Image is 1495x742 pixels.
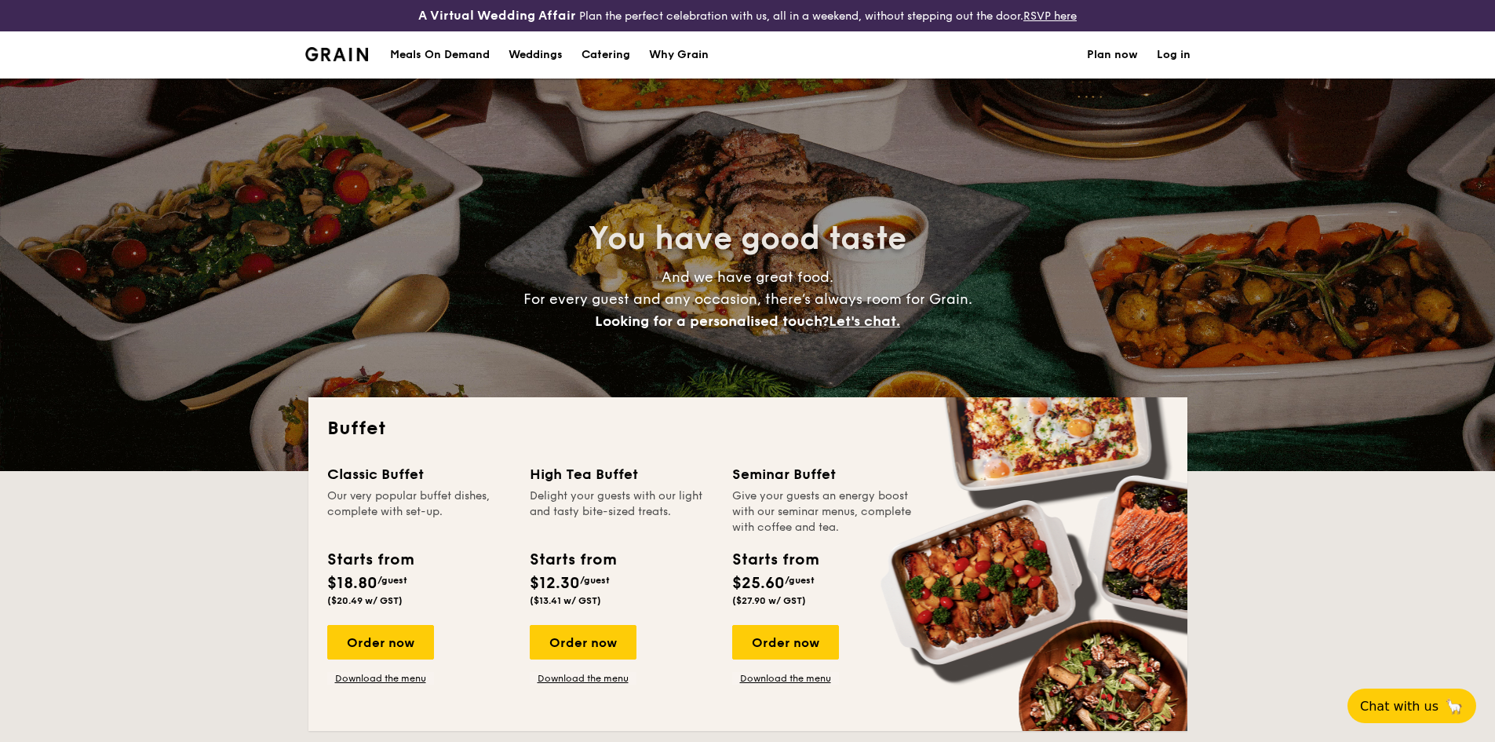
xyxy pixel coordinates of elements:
[327,488,511,535] div: Our very popular buffet dishes, complete with set-up.
[732,574,785,593] span: $25.60
[390,31,490,79] div: Meals On Demand
[1157,31,1191,79] a: Log in
[327,463,511,485] div: Classic Buffet
[530,672,636,685] a: Download the menu
[1360,699,1438,714] span: Chat with us
[499,31,572,79] a: Weddings
[640,31,718,79] a: Why Grain
[572,31,640,79] a: Catering
[829,313,900,330] span: Let's chat.
[530,548,615,572] div: Starts from
[732,488,916,535] div: Give your guests an energy boost with our seminar menus, complete with coffee and tea.
[785,575,815,586] span: /guest
[732,463,916,485] div: Seminar Buffet
[530,463,713,485] div: High Tea Buffet
[530,595,601,606] span: ($13.41 w/ GST)
[327,672,434,685] a: Download the menu
[649,31,709,79] div: Why Grain
[732,625,839,660] div: Order now
[381,31,499,79] a: Meals On Demand
[530,574,580,593] span: $12.30
[327,625,434,660] div: Order now
[327,595,403,606] span: ($20.49 w/ GST)
[530,488,713,535] div: Delight your guests with our light and tasty bite-sized treats.
[732,548,818,572] div: Starts from
[1023,9,1077,23] a: RSVP here
[530,625,636,660] div: Order now
[580,575,610,586] span: /guest
[418,6,576,25] h4: A Virtual Wedding Affair
[305,47,369,61] a: Logotype
[327,416,1169,441] h2: Buffet
[305,47,369,61] img: Grain
[582,31,630,79] h1: Catering
[1445,697,1464,715] span: 🦙
[732,672,839,685] a: Download the menu
[327,548,413,572] div: Starts from
[377,575,407,586] span: /guest
[296,6,1200,25] div: Plan the perfect celebration with us, all in a weekend, without stepping out the door.
[732,595,806,606] span: ($27.90 w/ GST)
[509,31,563,79] div: Weddings
[327,574,377,593] span: $18.80
[1347,689,1476,723] button: Chat with us🦙
[1087,31,1138,79] a: Plan now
